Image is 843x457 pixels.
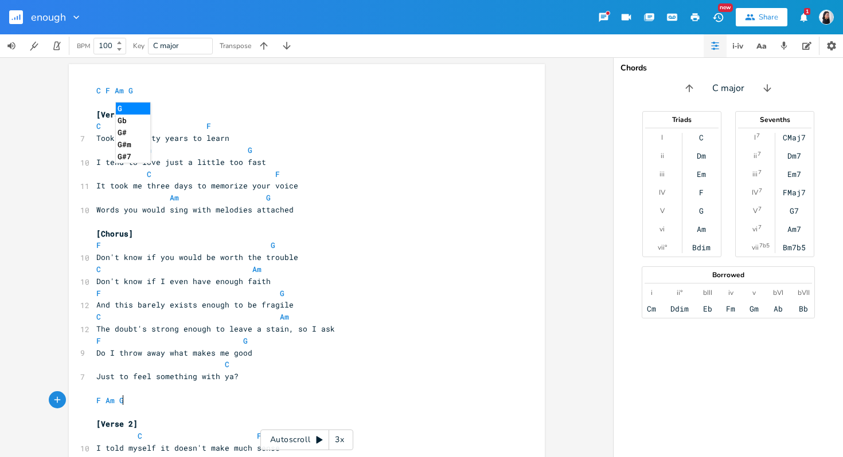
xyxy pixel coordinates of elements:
[116,127,150,139] li: G#
[699,133,704,142] div: C
[718,3,733,12] div: New
[206,121,211,131] span: F
[119,395,124,405] span: G
[96,229,133,239] span: [Chorus]
[750,304,759,313] div: Gm
[96,312,101,322] span: C
[752,170,758,179] div: iii
[658,243,667,252] div: vii°
[736,8,787,26] button: Share
[225,359,229,369] span: C
[670,304,689,313] div: Ddim
[96,419,138,429] span: [Verse 2]
[116,115,150,127] li: Gb
[620,64,836,72] div: Chords
[804,8,810,15] div: 1
[77,43,90,49] div: BPM
[699,188,704,197] div: F
[756,131,760,140] sup: 7
[248,145,252,155] span: G
[774,304,783,313] div: Ab
[783,243,806,252] div: Bm7b5
[659,170,665,179] div: iii
[647,304,656,313] div: Cm
[106,395,115,405] span: Am
[697,151,706,160] div: Dm
[661,133,663,142] div: I
[243,336,248,346] span: G
[659,188,665,197] div: IV
[699,206,704,215] div: G
[142,145,151,155] span: Am
[153,41,179,51] span: C major
[790,206,799,215] div: G7
[697,224,706,234] div: Am
[260,430,353,450] div: Autoscroll
[758,149,761,159] sup: 7
[96,252,298,262] span: Don't know if you would be worth the trouble
[754,151,757,160] div: ii
[792,7,815,27] button: 1
[96,157,266,167] span: I tend to love just a little too fast
[116,151,150,163] li: G#7
[707,7,729,27] button: New
[697,170,706,179] div: Em
[643,116,721,123] div: Triads
[96,240,101,250] span: F
[96,109,138,120] span: [Verse 1]
[736,116,814,123] div: Sevenths
[726,304,735,313] div: Fm
[329,430,350,450] div: 3x
[659,224,665,234] div: vi
[759,241,770,250] sup: 7b5
[96,204,294,215] span: Words you would sing with melodies attached
[271,240,275,250] span: G
[147,169,151,179] span: C
[799,304,808,313] div: Bb
[106,85,110,96] span: F
[138,431,142,441] span: C
[758,168,762,177] sup: 7
[96,348,252,358] span: Do I throw away what makes me good
[115,85,124,96] span: Am
[677,288,682,297] div: ii°
[783,133,806,142] div: CMaj7
[759,12,778,22] div: Share
[758,223,762,232] sup: 7
[96,121,101,131] span: C
[257,431,262,441] span: F
[728,288,733,297] div: iv
[787,170,801,179] div: Em7
[280,288,284,298] span: G
[692,243,711,252] div: Bdim
[96,276,271,286] span: Don't know if I even have enough faith
[758,204,762,214] sup: 7
[220,42,251,49] div: Transpose
[96,336,101,346] span: F
[798,288,810,297] div: bVII
[275,169,280,179] span: F
[170,192,179,203] span: Am
[661,151,664,160] div: ii
[703,288,712,297] div: bIII
[96,264,101,274] span: C
[703,304,712,313] div: Eb
[651,288,653,297] div: i
[787,151,801,160] div: Dm7
[96,133,229,143] span: Took me twenty years to learn
[31,12,66,22] span: enough
[96,85,101,96] span: C
[752,288,756,297] div: v
[116,139,150,151] li: G#m
[759,186,762,195] sup: 7
[96,371,239,381] span: Just to feel something with ya?
[712,82,744,95] span: C major
[96,300,294,310] span: And this barely exists enough to be fragile
[754,133,756,142] div: I
[133,42,145,49] div: Key
[128,85,133,96] span: G
[660,206,665,215] div: V
[753,206,758,215] div: V
[642,271,814,278] div: Borrowed
[819,10,834,25] img: Abby Yip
